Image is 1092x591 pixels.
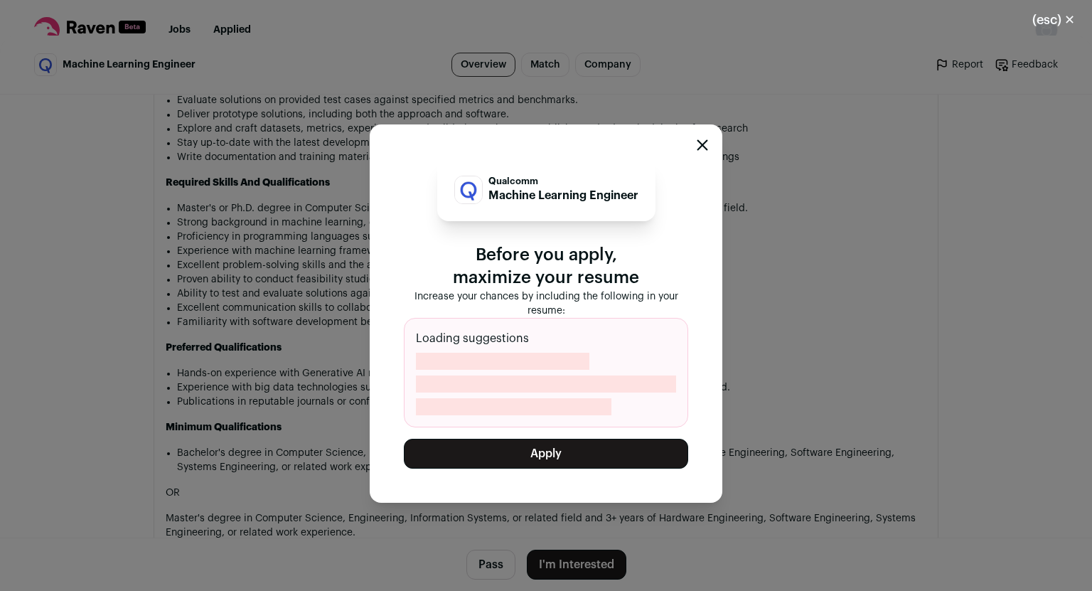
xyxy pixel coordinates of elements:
img: 61919b41d858f92cbc6f287c87d86bfe2f0c5aa13b5c456c94de63e038d789bf.jpg [455,176,482,203]
p: Before you apply, maximize your resume [404,244,688,289]
p: Machine Learning Engineer [488,187,638,204]
p: Qualcomm [488,176,638,187]
p: Increase your chances by including the following in your resume: [404,289,688,318]
button: Close modal [697,139,708,151]
div: Loading suggestions [404,318,688,427]
button: Apply [404,439,688,469]
button: Close modal [1015,4,1092,36]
